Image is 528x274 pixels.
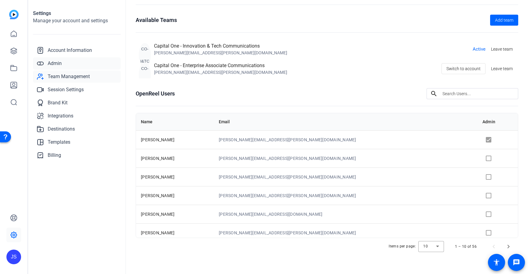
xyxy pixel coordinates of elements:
[489,63,515,74] button: Leave team
[493,259,500,266] mat-icon: accessibility
[486,239,501,254] button: Previous page
[33,10,121,17] h1: Settings
[141,156,174,161] span: [PERSON_NAME]
[154,62,287,69] div: Capital One - Enterprise Associate Communications
[139,63,151,87] div: CO-EAC
[141,230,174,235] span: [PERSON_NAME]
[214,186,478,205] td: [PERSON_NAME][EMAIL_ADDRESS][PERSON_NAME][DOMAIN_NAME]
[154,69,287,75] div: [PERSON_NAME][EMAIL_ADDRESS][PERSON_NAME][DOMAIN_NAME]
[141,137,174,142] span: [PERSON_NAME]
[33,110,121,122] a: Integrations
[48,86,84,93] span: Session Settings
[490,15,518,26] button: Add team
[48,125,75,133] span: Destinations
[9,10,19,19] img: blue-gradient.svg
[136,89,175,98] h1: OpenReel Users
[48,139,70,146] span: Templates
[214,149,478,168] td: [PERSON_NAME][EMAIL_ADDRESS][PERSON_NAME][DOMAIN_NAME]
[33,84,121,96] a: Session Settings
[48,112,73,120] span: Integrations
[141,175,174,179] span: [PERSON_NAME]
[214,130,478,149] td: [PERSON_NAME][EMAIL_ADDRESS][PERSON_NAME][DOMAIN_NAME]
[154,50,287,56] div: [PERSON_NAME][EMAIL_ADDRESS][PERSON_NAME][DOMAIN_NAME]
[33,17,121,24] h2: Manage your account and settings
[33,136,121,148] a: Templates
[139,43,151,67] div: CO-I&TC
[33,57,121,70] a: Admin
[33,123,121,135] a: Destinations
[48,60,62,67] span: Admin
[446,63,481,74] span: Switch to account
[6,250,21,264] div: JS
[48,47,92,54] span: Account Information
[33,97,121,109] a: Brand Kit
[154,42,287,50] div: Capital One - Innovation & Tech Communications
[48,152,61,159] span: Billing
[136,16,177,24] h1: Available Teams
[473,46,486,53] span: Active
[48,99,68,106] span: Brand Kit
[513,259,520,266] mat-icon: message
[501,239,516,254] button: Next page
[136,113,214,130] th: Name
[214,168,478,186] td: [PERSON_NAME][EMAIL_ADDRESS][PERSON_NAME][DOMAIN_NAME]
[389,243,416,249] div: Items per page:
[141,212,174,217] span: [PERSON_NAME]
[141,193,174,198] span: [PERSON_NAME]
[33,70,121,83] a: Team Management
[478,113,518,130] th: Admin
[455,243,477,250] div: 1 – 10 of 56
[214,113,478,130] th: Email
[495,17,513,23] span: Add team
[214,205,478,223] td: [PERSON_NAME][EMAIL_ADDRESS][DOMAIN_NAME]
[48,73,90,80] span: Team Management
[427,90,441,97] mat-icon: search
[214,223,478,242] td: [PERSON_NAME][EMAIL_ADDRESS][PERSON_NAME][DOMAIN_NAME]
[442,90,513,97] input: Search Users...
[491,66,513,72] span: Leave team
[33,149,121,161] a: Billing
[33,44,121,56] a: Account Information
[442,63,486,74] button: Switch to account
[489,44,515,55] button: Leave team
[491,46,513,52] span: Leave team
